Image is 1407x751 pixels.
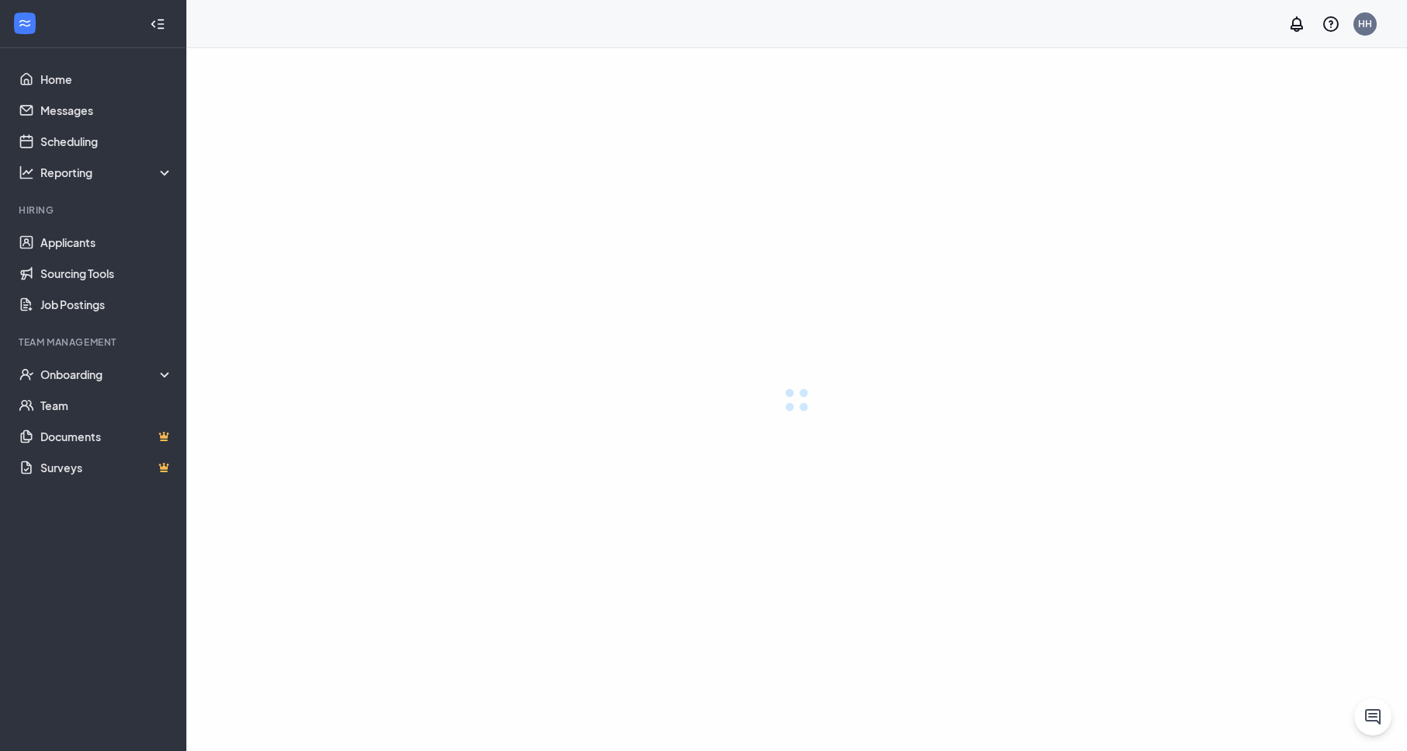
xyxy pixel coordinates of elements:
[40,165,174,180] div: Reporting
[40,126,173,157] a: Scheduling
[40,258,173,289] a: Sourcing Tools
[40,64,173,95] a: Home
[1354,698,1391,735] button: ChatActive
[1322,15,1340,33] svg: QuestionInfo
[40,421,173,452] a: DocumentsCrown
[19,367,34,382] svg: UserCheck
[40,95,173,126] a: Messages
[1358,17,1372,30] div: HH
[150,16,165,32] svg: Collapse
[19,203,170,217] div: Hiring
[1287,15,1306,33] svg: Notifications
[19,165,34,180] svg: Analysis
[40,227,173,258] a: Applicants
[40,367,174,382] div: Onboarding
[40,390,173,421] a: Team
[1364,708,1382,726] svg: ChatActive
[19,336,170,349] div: Team Management
[40,289,173,320] a: Job Postings
[17,16,33,31] svg: WorkstreamLogo
[40,452,173,483] a: SurveysCrown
